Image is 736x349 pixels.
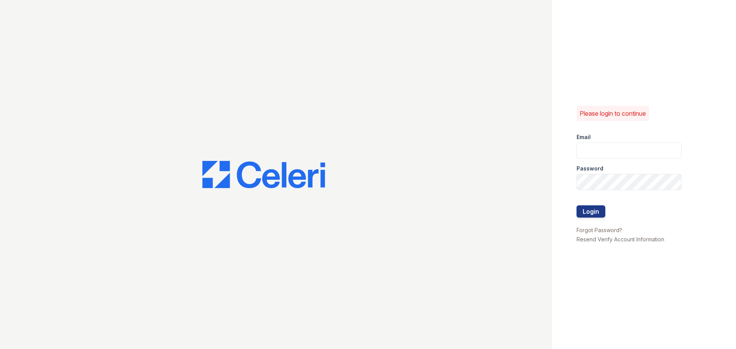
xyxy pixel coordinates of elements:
button: Login [577,205,605,218]
a: Forgot Password? [577,227,622,233]
label: Email [577,133,591,141]
label: Password [577,165,603,172]
img: CE_Logo_Blue-a8612792a0a2168367f1c8372b55b34899dd931a85d93a1a3d3e32e68fde9ad4.png [202,161,325,188]
p: Please login to continue [580,109,646,118]
a: Resend Verify Account Information [577,236,664,242]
